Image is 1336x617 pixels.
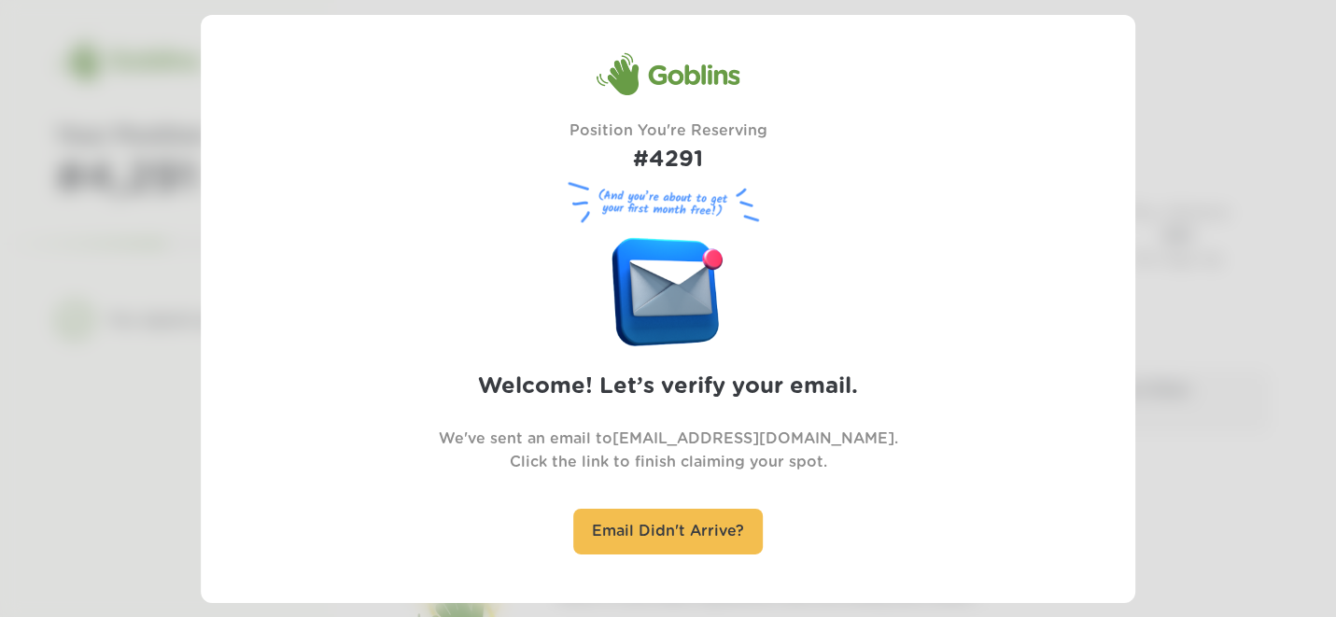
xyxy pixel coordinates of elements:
[439,428,898,474] p: We've sent an email to [EMAIL_ADDRESS][DOMAIN_NAME] . Click the link to finish claiming your spot.
[561,177,776,229] figure: (And you’re about to get your first month free!)
[570,119,767,177] div: Position You're Reserving
[573,509,763,554] div: Email Didn't Arrive?
[597,51,740,96] div: Goblins
[570,143,767,177] h1: #4291
[478,370,858,404] h2: Welcome! Let’s verify your email.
